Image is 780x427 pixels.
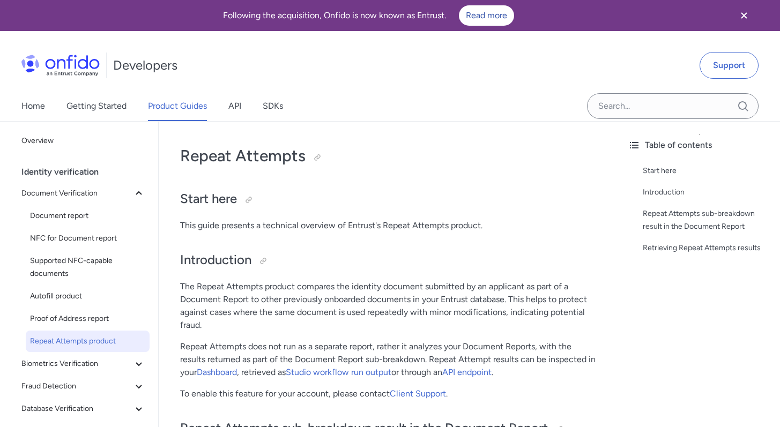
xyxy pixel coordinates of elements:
[148,91,207,121] a: Product Guides
[442,367,492,377] a: API endpoint
[26,331,150,352] a: Repeat Attempts product
[628,139,771,152] div: Table of contents
[26,308,150,329] a: Proof of Address report
[180,340,598,379] p: Repeat Attempts does not run as a separate report, rather it analyzes your Document Reports, with...
[263,91,283,121] a: SDKs
[700,52,759,79] a: Support
[643,186,771,199] a: Introduction
[30,232,145,245] span: NFC for Document report
[21,187,132,200] span: Document Verification
[17,376,150,397] button: Fraud Detection
[197,367,237,377] a: Dashboard
[286,367,391,377] a: Studio workflow run output
[21,134,145,147] span: Overview
[30,335,145,348] span: Repeat Attempts product
[180,251,598,269] h2: Introduction
[459,5,514,26] a: Read more
[180,190,598,208] h2: Start here
[30,254,145,280] span: Supported NFC-capable documents
[21,91,45,121] a: Home
[643,164,771,177] a: Start here
[643,242,771,254] a: Retrieving Repeat Attempts results
[587,93,759,119] input: Onfido search input field
[13,5,724,26] div: Following the acquisition, Onfido is now known as Entrust.
[30,209,145,222] span: Document report
[738,9,751,22] svg: Close banner
[724,2,764,29] button: Close banner
[17,130,150,152] a: Overview
[17,353,150,374] button: Biometrics Verification
[21,380,132,393] span: Fraud Detection
[66,91,127,121] a: Getting Started
[17,398,150,419] button: Database Verification
[26,228,150,249] a: NFC for Document report
[21,357,132,370] span: Biometrics Verification
[180,280,598,332] p: The Repeat Attempts product compares the identity document submitted by an applicant as part of a...
[21,402,132,415] span: Database Verification
[30,290,145,303] span: Autofill product
[26,250,150,284] a: Supported NFC-capable documents
[643,207,771,233] a: Repeat Attempts sub-breakdown result in the Document Report
[180,219,598,232] p: This guide presents a technical overview of Entrust's Repeat Attempts product.
[113,57,177,74] h1: Developers
[26,286,150,307] a: Autofill product
[180,387,598,400] p: To enable this feature for your account, please contact .
[17,183,150,204] button: Document Verification
[180,145,598,167] h1: Repeat Attempts
[21,55,100,76] img: Onfido Logo
[21,161,154,183] div: Identity verification
[228,91,241,121] a: API
[30,312,145,325] span: Proof of Address report
[390,388,446,399] a: Client Support
[26,205,150,227] a: Document report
